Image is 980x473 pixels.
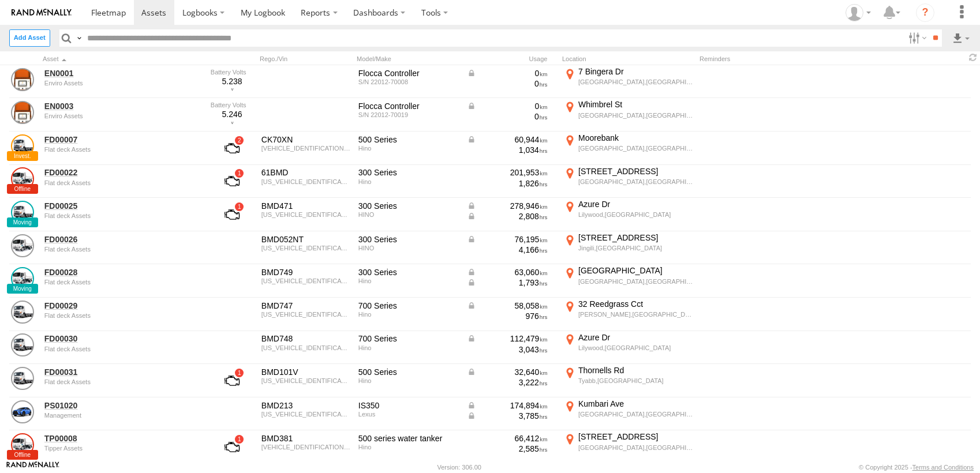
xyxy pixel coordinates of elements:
div: Hino [358,311,459,318]
div: undefined [44,80,203,87]
div: HINO [358,211,459,218]
div: 0 [467,78,548,89]
img: rand-logo.svg [12,9,72,17]
div: undefined [44,179,203,186]
div: 500 Series [358,367,459,377]
div: Azure Dr [578,199,693,209]
div: Reminders [700,55,837,63]
div: Data from Vehicle CANbus [467,201,548,211]
div: BMD101V [261,367,350,377]
a: FD00007 [44,134,203,145]
a: View Asset Details [11,134,34,157]
div: Azure Dr [578,332,693,343]
div: [GEOGRAPHIC_DATA],[GEOGRAPHIC_DATA] [578,78,693,86]
div: Moorebank [578,133,693,143]
div: 976 [467,311,548,321]
div: Rego./Vin [260,55,352,63]
div: JTHBZ1B2X05041353 [261,411,350,418]
div: CK70XN [261,134,350,145]
div: undefined [44,212,203,219]
div: Data from Vehicle CANbus [467,134,548,145]
div: IS350 [358,400,459,411]
div: undefined [44,412,203,419]
label: Click to View Current Location [562,399,695,430]
div: 1,826 [467,178,548,189]
div: [PERSON_NAME],[GEOGRAPHIC_DATA] [578,310,693,318]
span: Refresh [966,52,980,63]
div: [GEOGRAPHIC_DATA],[GEOGRAPHIC_DATA] [578,111,693,119]
div: 0 [467,111,548,122]
div: Data from Vehicle CANbus [467,301,548,311]
div: undefined [44,346,203,352]
div: 201,953 [467,167,548,178]
div: Usage [465,55,558,63]
div: Hino [358,377,459,384]
label: Click to View Current Location [562,133,695,164]
a: View Asset with Fault/s [211,167,253,195]
div: 300 Series [358,167,459,178]
div: 5.246 [211,101,253,126]
label: Click to View Current Location [562,299,695,330]
div: Version: 306.00 [437,464,481,471]
div: undefined [44,112,203,119]
a: FD00030 [44,333,203,344]
div: Data from Vehicle CANbus [467,277,548,288]
div: 300 Series [358,201,459,211]
div: Data from Vehicle CANbus [467,267,548,277]
div: Data from Vehicle CANbus [467,367,548,377]
div: [GEOGRAPHIC_DATA],[GEOGRAPHIC_DATA] [578,178,693,186]
div: undefined [44,312,203,319]
div: 4,166 [467,245,548,255]
a: EN0003 [44,101,203,111]
div: Click to Sort [43,55,204,63]
i: ? [916,3,934,22]
div: JHHTCS3F10K004995 [261,277,350,284]
div: [STREET_ADDRESS] [578,166,693,177]
label: Click to View Current Location [562,365,695,396]
div: Data from Vehicle CANbus [467,333,548,344]
label: Click to View Current Location [562,265,695,296]
div: [STREET_ADDRESS] [578,431,693,442]
a: View Asset Details [11,367,34,390]
a: View Asset with Fault/s [211,433,253,461]
div: BMD213 [261,400,350,411]
div: [GEOGRAPHIC_DATA],[GEOGRAPHIC_DATA] [578,277,693,286]
label: Search Query [74,29,83,46]
div: [GEOGRAPHIC_DATA],[GEOGRAPHIC_DATA] [578,144,693,152]
div: 5.238 [211,68,253,93]
a: View Asset Details [11,433,34,456]
label: Click to View Current Location [562,166,695,197]
div: JHHUCS1H90K031578 [261,245,350,251]
a: View Asset Details [11,101,34,124]
div: BMD471 [261,201,350,211]
div: BMD748 [261,333,350,344]
a: View Asset Details [11,167,34,190]
label: Click to View Current Location [562,332,695,363]
a: View Asset Details [11,68,34,91]
div: Thornells Rd [578,365,693,376]
div: undefined [44,246,203,253]
div: 7 Bingera Dr [578,66,693,77]
a: View Asset Details [11,400,34,423]
div: JHDFG8JPMXXX10062 [261,145,350,152]
a: Visit our Website [6,461,59,473]
div: 3,222 [467,377,548,388]
label: Search Filter Options [904,29,929,46]
div: 32 Reedgrass Cct [578,299,693,309]
a: View Asset Details [11,267,34,290]
div: Data from Vehicle CANbus [467,101,548,111]
div: Hino [358,444,459,451]
a: FD00028 [44,267,203,277]
label: Click to View Current Location [562,431,695,463]
a: View Asset with Fault/s [211,134,253,162]
a: View Asset Details [11,301,34,324]
div: Whimbrel St [578,99,693,110]
div: Data from Vehicle CANbus [467,400,548,411]
div: 66,412 [467,433,548,444]
div: Flocca Controller [358,68,459,78]
div: Flocca Controller [358,101,459,111]
a: View Asset with Fault/s [211,367,253,395]
div: 3,043 [467,344,548,355]
div: JHHTCS3F20K004892 [261,311,350,318]
a: FD00029 [44,301,203,311]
